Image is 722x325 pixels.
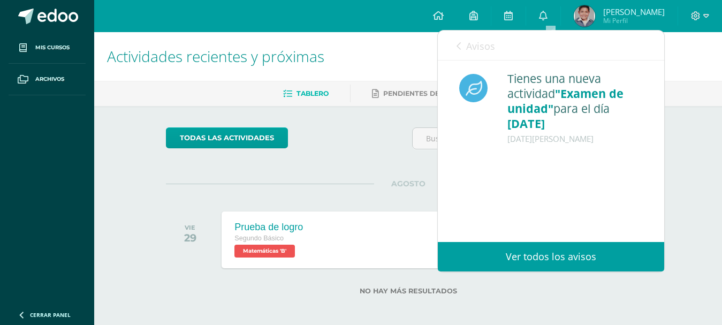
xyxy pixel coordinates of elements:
[572,39,645,51] span: avisos sin leer
[166,287,650,295] label: No hay más resultados
[603,6,665,17] span: [PERSON_NAME]
[107,46,324,66] span: Actividades recientes y próximas
[507,131,643,146] div: [DATE][PERSON_NAME]
[507,71,643,146] div: Tienes una nueva actividad para el día
[35,75,64,84] span: Archivos
[9,32,86,64] a: Mis cursos
[574,5,595,27] img: c22eef5e15fa7cb0b34353c312762fbd.png
[372,85,475,102] a: Pendientes de entrega
[184,231,196,244] div: 29
[234,222,303,233] div: Prueba de logro
[9,64,86,95] a: Archivos
[374,179,443,188] span: AGOSTO
[438,242,664,271] a: Ver todos los avisos
[35,43,70,52] span: Mis cursos
[30,311,71,319] span: Cerrar panel
[572,39,591,51] span: 1585
[603,16,665,25] span: Mi Perfil
[507,86,624,116] span: "Examen de unidad"
[234,235,284,242] span: Segundo Básico
[283,85,329,102] a: Tablero
[166,127,288,148] a: todas las Actividades
[234,245,295,258] span: Matemáticas 'B'
[466,40,495,52] span: Avisos
[507,116,545,131] span: [DATE]
[383,89,475,97] span: Pendientes de entrega
[297,89,329,97] span: Tablero
[413,128,650,149] input: Busca una actividad próxima aquí...
[184,224,196,231] div: VIE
